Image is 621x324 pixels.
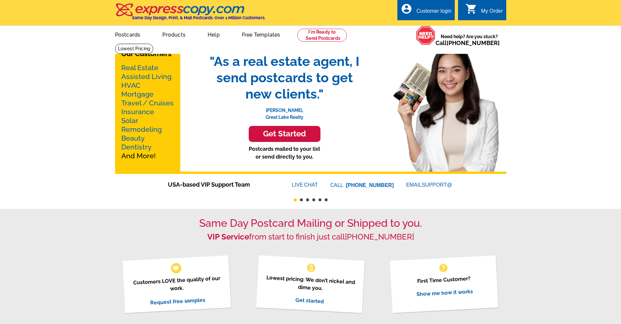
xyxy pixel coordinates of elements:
button: 1 of 6 [294,198,297,201]
a: Assisted Living [121,72,171,81]
a: Postcards [105,26,151,42]
a: Get started [295,297,324,304]
a: Free Templates [231,26,291,42]
h1: Same Day Postcard Mailing or Shipped to you. [115,217,506,229]
a: [PHONE_NUMBER] [345,232,414,241]
a: HVAC [121,81,140,89]
button: 6 of 6 [325,198,328,201]
a: Get Started [203,126,366,142]
span: monetization_on [306,263,317,273]
span: USA-based VIP Support Team [168,180,272,189]
p: First Time Customer? [398,273,490,286]
a: shopping_cart My Order [466,7,503,15]
p: Customers LOVE the quality of our work. [131,274,223,295]
p: Postcards mailed to your list or send directly to you. [203,145,366,161]
a: Help [197,26,230,42]
p: [PERSON_NAME], Great Lake Realty [203,102,366,121]
div: Customer login [416,8,451,17]
a: Solar [121,116,138,125]
h3: Get Started [257,129,312,139]
a: [PHONE_NUMBER] [346,182,394,188]
a: Show me how it works [416,288,473,297]
i: account_circle [401,3,412,15]
div: My Order [481,8,503,17]
strong: VIP Service [207,232,249,241]
a: [PHONE_NUMBER] [447,39,500,46]
span: favorite [172,265,179,271]
a: account_circle Customer login [401,7,451,15]
a: Same Day Design, Print, & Mail Postcards. Over 1 Million Customers. [115,8,265,20]
font: LIVE [292,181,304,189]
button: 5 of 6 [318,198,321,201]
span: Call [436,39,500,46]
a: EMAILSUPPORT@ [406,182,453,188]
h4: Same Day Design, Print, & Mail Postcards. Over 1 Million Customers. [132,15,265,20]
span: "As a real estate agent, I send postcards to get new clients." [203,53,366,102]
a: Insurance [121,108,154,116]
a: Products [152,26,196,42]
p: Lowest pricing: We don’t nickel and dime you. [264,273,357,294]
i: shopping_cart [466,3,477,15]
font: CALL [330,181,344,189]
a: Travel / Cruises [121,99,174,107]
p: And More! [121,63,174,160]
button: 2 of 6 [300,198,303,201]
button: 3 of 6 [306,198,309,201]
a: Request free samples [150,297,206,306]
img: help [416,26,436,45]
a: Dentistry [121,143,152,151]
span: Need help? Are you stuck? [436,33,503,46]
button: 4 of 6 [312,198,315,201]
a: Remodeling [121,125,162,133]
h2: from start to finish just call [115,232,506,242]
a: LIVECHAT [292,182,318,188]
span: help [438,263,449,273]
font: SUPPORT@ [422,181,453,189]
a: Mortgage [121,90,154,98]
a: Real Estate [121,64,158,72]
a: Beauty [121,134,145,142]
